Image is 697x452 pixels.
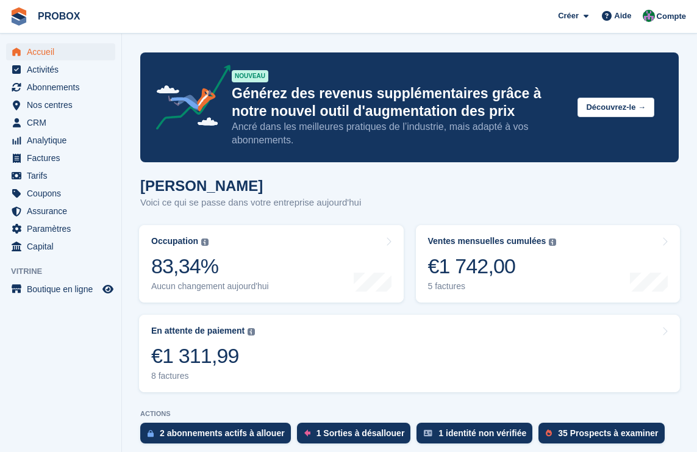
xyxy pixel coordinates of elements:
[101,282,115,296] a: Boutique d'aperçu
[151,371,255,381] div: 8 factures
[27,96,100,113] span: Nos centres
[416,423,538,450] a: 1 identité non vérifiée
[549,239,556,246] img: icon-info-grey-7440780725fd019a000dd9b08b2336e03edf1995a4989e88bcd33f0948082b44.svg
[140,196,361,210] p: Voici ce qui se passe dans votre entreprise aujourd'hui
[10,7,28,26] img: stora-icon-8386f47178a22dfd0bd8f6a31ec36ba5ce8667c1dd55bd0f319d3a0aa187defe.svg
[27,132,100,149] span: Analytique
[428,254,557,279] div: €1 742,00
[27,185,100,202] span: Coupons
[151,236,198,246] div: Occupation
[248,328,255,335] img: icon-info-grey-7440780725fd019a000dd9b08b2336e03edf1995a4989e88bcd33f0948082b44.svg
[6,220,115,237] a: menu
[160,428,285,438] div: 2 abonnements actifs à allouer
[151,254,269,279] div: 83,34%
[6,114,115,131] a: menu
[6,132,115,149] a: menu
[232,120,568,147] p: Ancré dans les meilleures pratiques de l’industrie, mais adapté à vos abonnements.
[27,281,100,298] span: Boutique en ligne
[577,98,654,118] button: Découvrez-le →
[232,70,268,82] div: NOUVEAU
[27,79,100,96] span: Abonnements
[27,238,100,255] span: Capital
[6,185,115,202] a: menu
[6,43,115,60] a: menu
[558,10,579,22] span: Créer
[27,61,100,78] span: Activités
[27,203,100,220] span: Assurance
[139,315,680,392] a: En attente de paiement €1 311,99 8 factures
[558,428,658,438] div: 35 Prospects à examiner
[304,429,310,437] img: move_outs_to_deallocate_icon-f764333ba52eb49d3ac5e1228854f67142a1ed5810a6f6cc68b1a99e826820c5.svg
[438,428,526,438] div: 1 identité non vérifiée
[27,43,100,60] span: Accueil
[27,114,100,131] span: CRM
[538,423,670,450] a: 35 Prospects à examiner
[643,10,655,22] img: Ian Senior
[657,10,686,23] span: Compte
[27,220,100,237] span: Paramètres
[11,265,121,278] span: Vitrine
[27,167,100,184] span: Tarifs
[232,85,568,120] p: Générez des revenus supplémentaires grâce à notre nouvel outil d'augmentation des prix
[428,236,546,246] div: Ventes mensuelles cumulées
[6,149,115,167] a: menu
[140,178,361,194] h1: [PERSON_NAME]
[428,281,557,292] div: 5 factures
[151,326,245,336] div: En attente de paiement
[151,343,255,368] div: €1 311,99
[201,239,209,246] img: icon-info-grey-7440780725fd019a000dd9b08b2336e03edf1995a4989e88bcd33f0948082b44.svg
[6,79,115,96] a: menu
[424,429,432,437] img: verify_identity-adf6edd0f0f0b5bbfe63781bf79b02c33cf7c696d77639b501bdc392416b5a36.svg
[148,429,154,437] img: active_subscription_to_allocate_icon-d502201f5373d7db506a760aba3b589e785aa758c864c3986d89f69b8ff3...
[546,429,552,437] img: prospect-51fa495bee0391a8d652442698ab0144808aea92771e9ea1ae160a38d050c398.svg
[416,225,681,303] a: Ventes mensuelles cumulées €1 742,00 5 factures
[6,167,115,184] a: menu
[140,423,297,450] a: 2 abonnements actifs à allouer
[297,423,417,450] a: 1 Sorties à désallouer
[140,410,679,418] p: ACTIONS
[151,281,269,292] div: Aucun changement aujourd'hui
[27,149,100,167] span: Factures
[33,6,85,26] a: PROBOX
[316,428,405,438] div: 1 Sorties à désallouer
[614,10,631,22] span: Aide
[6,61,115,78] a: menu
[6,96,115,113] a: menu
[6,238,115,255] a: menu
[146,65,231,134] img: price-adjustments-announcement-icon-8257ccfd72463d97f412b2fc003d46551f7dbcb40ab6d574587a9cd5c0d94...
[6,203,115,220] a: menu
[6,281,115,298] a: menu
[139,225,404,303] a: Occupation 83,34% Aucun changement aujourd'hui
